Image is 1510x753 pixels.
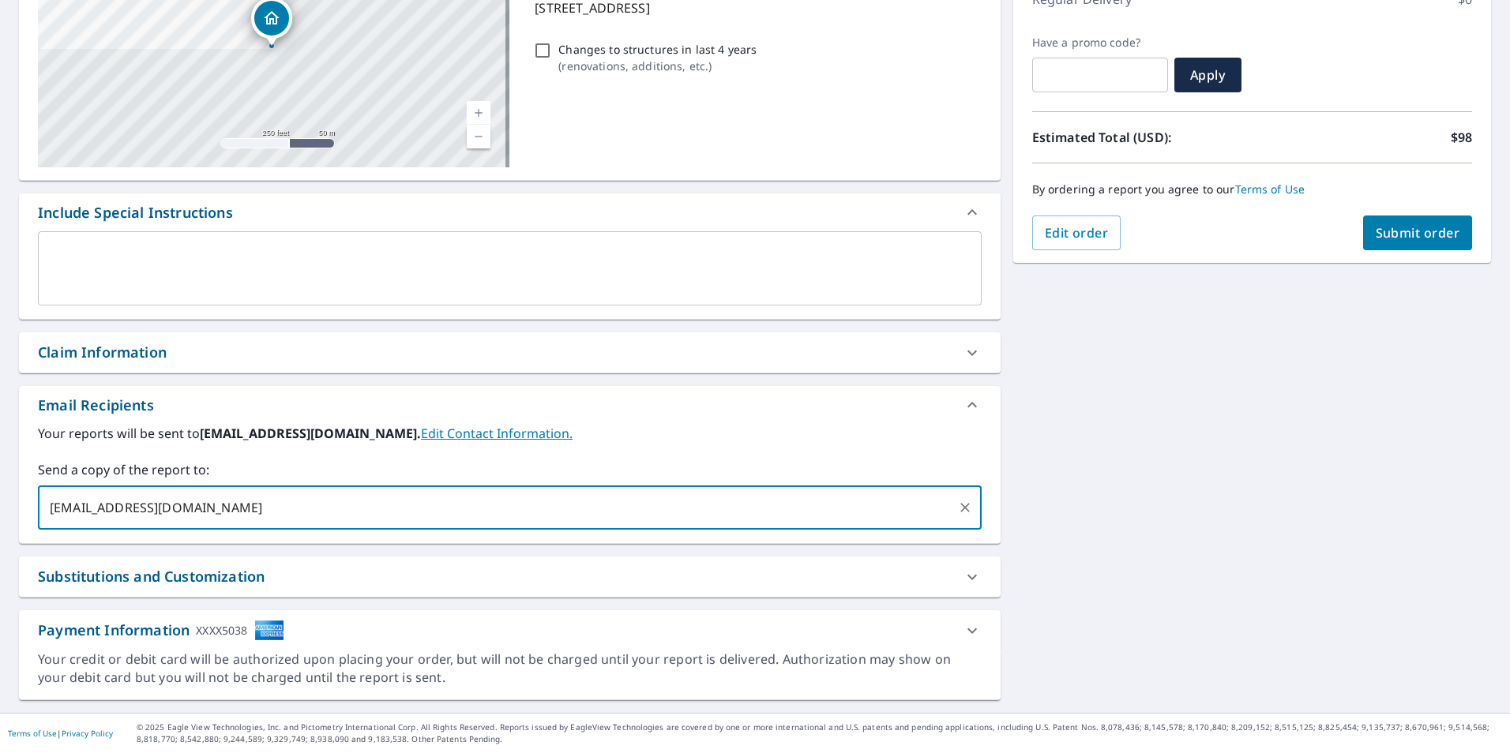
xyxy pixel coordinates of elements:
[62,728,113,739] a: Privacy Policy
[1174,58,1241,92] button: Apply
[1032,128,1253,147] p: Estimated Total (USD):
[38,650,982,687] div: Your credit or debit card will be authorized upon placing your order, but will not be charged unt...
[1187,66,1229,84] span: Apply
[467,101,490,125] a: Current Level 17, Zoom In
[954,496,976,519] button: Clear
[1032,36,1168,50] label: Have a promo code?
[19,386,1001,424] div: Email Recipients
[1451,128,1472,147] p: $98
[19,610,1001,650] div: Payment InformationXXXX5038cardImage
[1032,182,1472,197] p: By ordering a report you agree to our
[137,721,1502,745] p: © 2025 Eagle View Technologies, Inc. and Pictometry International Corp. All Rights Reserved. Repo...
[19,332,1001,373] div: Claim Information
[1363,215,1473,250] button: Submit order
[421,425,573,442] a: EditContactInfo
[8,729,113,738] p: |
[1045,224,1109,242] span: Edit order
[38,460,982,479] label: Send a copy of the report to:
[200,425,421,442] b: [EMAIL_ADDRESS][DOMAIN_NAME].
[1235,182,1305,197] a: Terms of Use
[38,395,154,416] div: Email Recipients
[38,620,284,641] div: Payment Information
[254,620,284,641] img: cardImage
[558,58,757,74] p: ( renovations, additions, etc. )
[558,41,757,58] p: Changes to structures in last 4 years
[1032,215,1121,250] button: Edit order
[196,620,247,641] div: XXXX5038
[38,424,982,443] label: Your reports will be sent to
[8,728,57,739] a: Terms of Use
[38,342,167,363] div: Claim Information
[1376,224,1460,242] span: Submit order
[19,193,1001,231] div: Include Special Instructions
[19,556,1001,597] div: Substitutions and Customization
[38,202,233,223] div: Include Special Instructions
[38,566,265,587] div: Substitutions and Customization
[467,125,490,148] a: Current Level 17, Zoom Out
